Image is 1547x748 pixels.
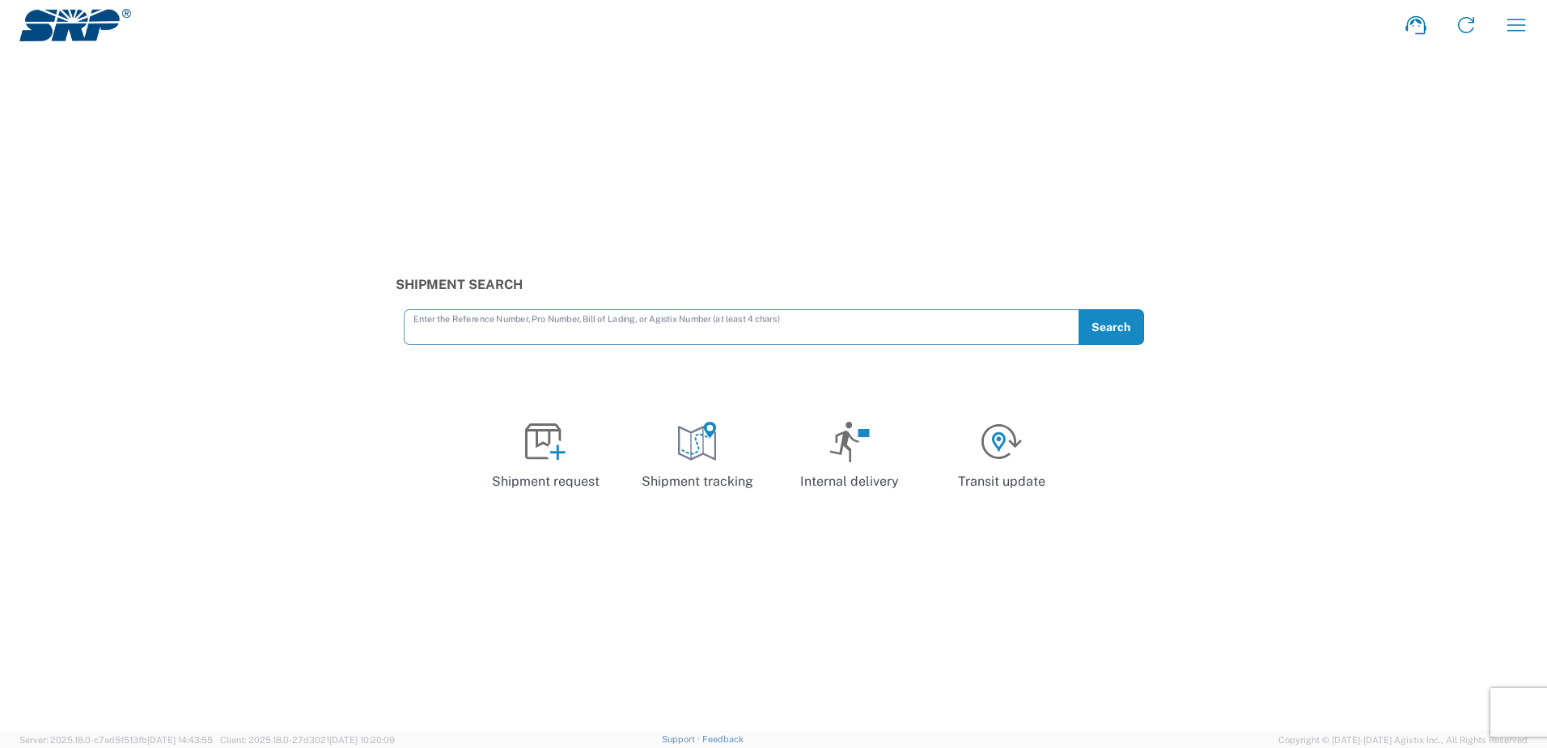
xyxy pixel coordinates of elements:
[662,734,702,744] a: Support
[1079,309,1144,345] button: Search
[932,407,1071,504] a: Transit update
[780,407,919,504] a: Internal delivery
[147,735,213,745] span: [DATE] 14:43:55
[702,734,744,744] a: Feedback
[329,735,395,745] span: [DATE] 10:20:09
[396,277,1152,292] h3: Shipment Search
[220,735,395,745] span: Client: 2025.18.0-27d3021
[19,9,131,41] img: srp
[19,735,213,745] span: Server: 2025.18.0-c7ad5f513fb
[476,407,615,504] a: Shipment request
[628,407,767,504] a: Shipment tracking
[1278,733,1528,747] span: Copyright © [DATE]-[DATE] Agistix Inc., All Rights Reserved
